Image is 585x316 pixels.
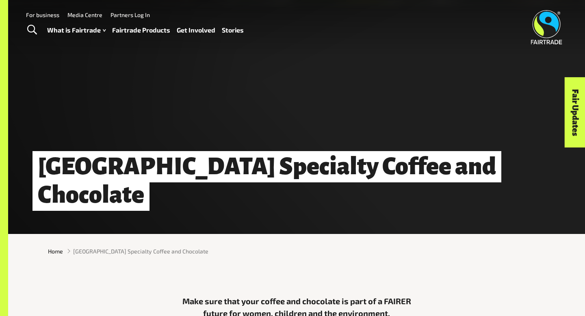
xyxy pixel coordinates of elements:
[67,11,102,18] a: Media Centre
[32,151,501,211] h1: [GEOGRAPHIC_DATA] Specialty Coffee and Chocolate
[73,247,208,255] span: [GEOGRAPHIC_DATA] Specialty Coffee and Chocolate
[47,24,106,36] a: What is Fairtrade
[112,24,170,36] a: Fairtrade Products
[110,11,150,18] a: Partners Log In
[222,24,244,36] a: Stories
[26,11,59,18] a: For business
[177,24,215,36] a: Get Involved
[531,10,562,44] img: Fairtrade Australia New Zealand logo
[22,20,42,40] a: Toggle Search
[48,247,63,255] a: Home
